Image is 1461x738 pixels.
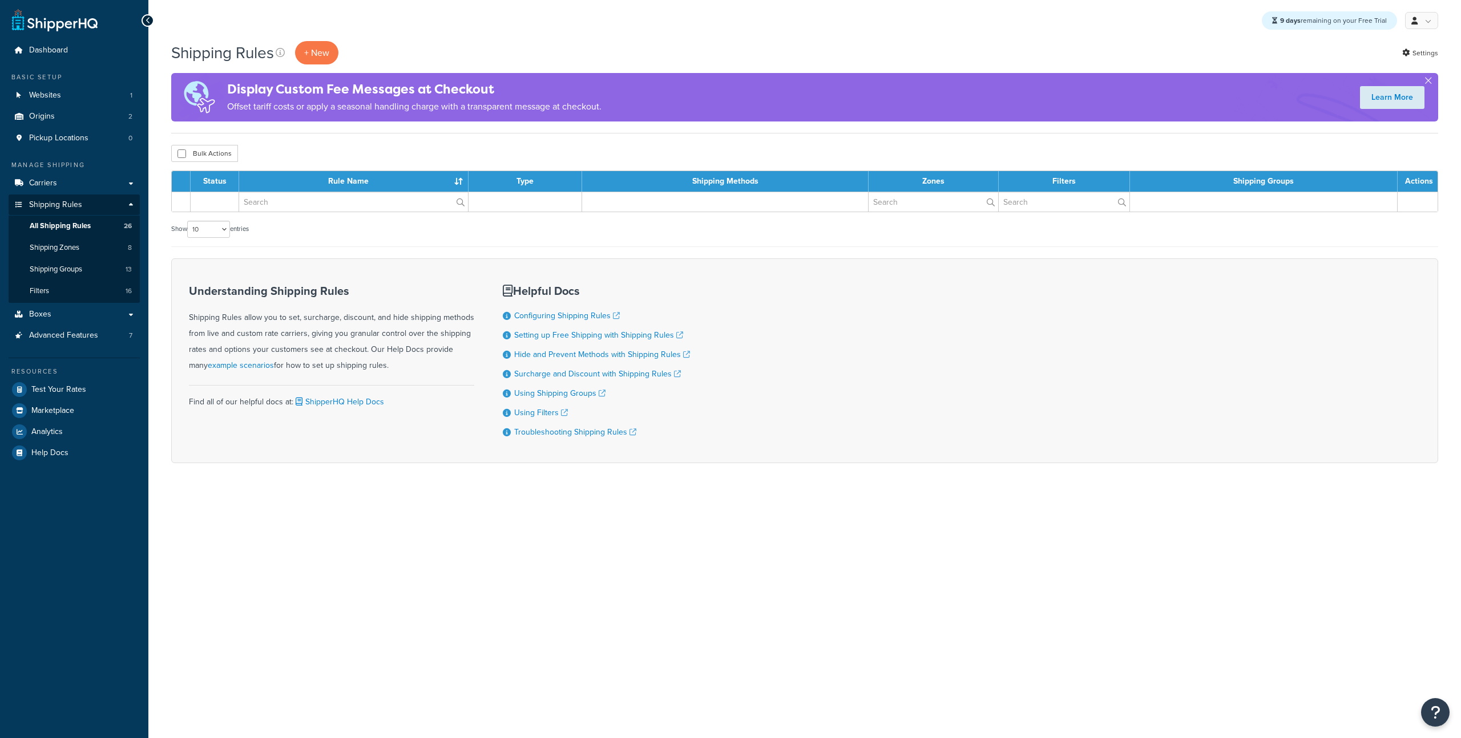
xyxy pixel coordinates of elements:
[9,259,140,280] a: Shipping Groups 13
[999,171,1130,192] th: Filters
[29,179,57,188] span: Carriers
[171,73,227,121] img: duties-banner-06bc72dcb5fe05cb3f9472aba00be2ae8eb53ab6f0d8bb03d382ba314ac3c341.png
[9,216,140,237] a: All Shipping Rules 26
[9,325,140,346] li: Advanced Features
[9,128,140,149] a: Pickup Locations 0
[29,112,55,121] span: Origins
[9,173,140,194] a: Carriers
[1398,171,1438,192] th: Actions
[1262,11,1397,30] div: remaining on your Free Trial
[9,194,140,303] li: Shipping Rules
[227,80,602,99] h4: Display Custom Fee Messages at Checkout
[30,265,82,274] span: Shipping Groups
[9,194,140,216] a: Shipping Rules
[514,368,681,380] a: Surcharge and Discount with Shipping Rules
[9,281,140,302] a: Filters 16
[9,85,140,106] a: Websites 1
[227,99,602,115] p: Offset tariff costs or apply a seasonal handling charge with a transparent message at checkout.
[29,46,68,55] span: Dashboard
[295,41,338,64] p: + New
[514,426,636,438] a: Troubleshooting Shipping Rules
[1421,698,1450,727] button: Open Resource Center
[9,443,140,463] a: Help Docs
[9,40,140,61] a: Dashboard
[171,145,238,162] button: Bulk Actions
[9,237,140,258] li: Shipping Zones
[9,367,140,376] div: Resources
[126,286,132,296] span: 16
[208,359,274,371] a: example scenarios
[9,379,140,400] a: Test Your Rates
[239,192,468,212] input: Search
[514,329,683,341] a: Setting up Free Shipping with Shipping Rules
[9,128,140,149] li: Pickup Locations
[30,221,91,231] span: All Shipping Rules
[187,221,230,238] select: Showentries
[9,259,140,280] li: Shipping Groups
[869,192,998,212] input: Search
[9,304,140,325] a: Boxes
[129,331,132,340] span: 7
[514,407,568,419] a: Using Filters
[124,221,132,231] span: 26
[9,106,140,127] li: Origins
[582,171,869,192] th: Shipping Methods
[31,427,63,437] span: Analytics
[9,421,140,442] a: Analytics
[503,285,690,297] h3: Helpful Docs
[9,106,140,127] a: Origins 2
[293,396,384,408] a: ShipperHQ Help Docs
[9,400,140,421] a: Marketplace
[9,237,140,258] a: Shipping Zones 8
[514,310,620,322] a: Configuring Shipping Rules
[29,133,88,143] span: Pickup Locations
[9,72,140,82] div: Basic Setup
[869,171,999,192] th: Zones
[12,9,98,31] a: ShipperHQ Home
[29,310,51,319] span: Boxes
[29,331,98,340] span: Advanced Features
[189,385,474,410] div: Find all of our helpful docs at:
[171,221,249,238] label: Show entries
[1402,45,1438,61] a: Settings
[130,91,132,100] span: 1
[31,385,86,395] span: Test Your Rates
[1360,86,1424,109] a: Learn More
[1130,171,1398,192] th: Shipping Groups
[9,281,140,302] li: Filters
[128,112,132,121] span: 2
[1280,15,1301,26] strong: 9 days
[9,160,140,170] div: Manage Shipping
[9,325,140,346] a: Advanced Features 7
[514,387,606,399] a: Using Shipping Groups
[30,243,79,253] span: Shipping Zones
[128,133,132,143] span: 0
[9,85,140,106] li: Websites
[171,42,274,64] h1: Shipping Rules
[29,91,61,100] span: Websites
[999,192,1129,212] input: Search
[469,171,582,192] th: Type
[239,171,469,192] th: Rule Name
[128,243,132,253] span: 8
[191,171,239,192] th: Status
[189,285,474,297] h3: Understanding Shipping Rules
[9,216,140,237] li: All Shipping Rules
[126,265,132,274] span: 13
[30,286,49,296] span: Filters
[31,406,74,416] span: Marketplace
[31,448,68,458] span: Help Docs
[514,348,690,360] a: Hide and Prevent Methods with Shipping Rules
[189,285,474,374] div: Shipping Rules allow you to set, surcharge, discount, and hide shipping methods from live and cus...
[29,200,82,210] span: Shipping Rules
